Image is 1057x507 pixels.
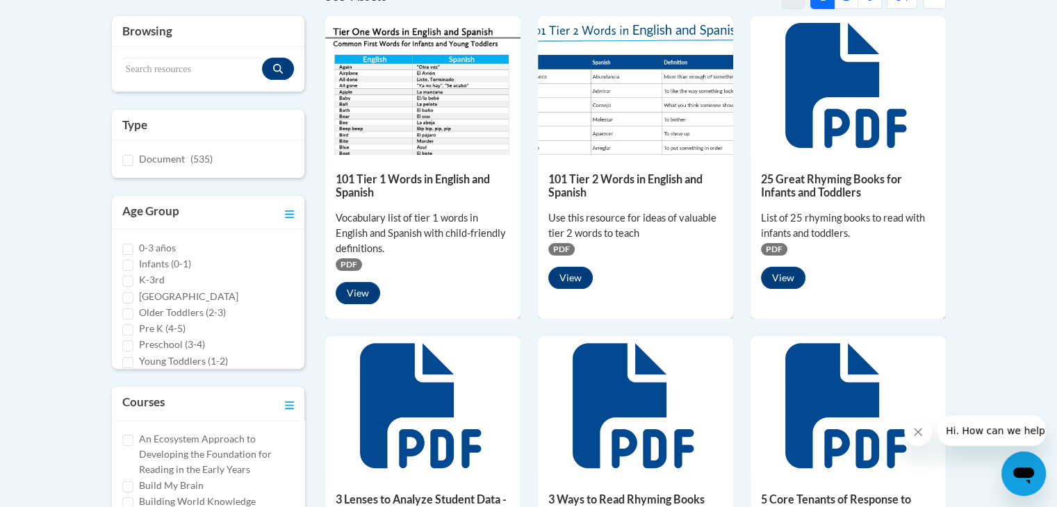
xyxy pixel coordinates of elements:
[139,153,185,165] span: Document
[1001,451,1046,496] iframe: Button to launch messaging window
[190,153,213,165] span: (535)
[761,267,805,289] button: View
[761,172,935,199] h5: 25 Great Rhyming Books for Infants and Toddlers
[336,282,380,304] button: View
[139,354,228,369] label: Young Toddlers (1-2)
[8,10,113,21] span: Hi. How can we help?
[336,210,510,256] div: Vocabulary list of tier 1 words in English and Spanish with child-friendly definitions.
[548,210,723,241] div: Use this resource for ideas of valuable tier 2 words to teach
[285,394,294,413] a: Toggle collapse
[538,16,733,155] img: 836e94b2-264a-47ae-9840-fb2574307f3b.pdf
[262,58,294,80] button: Search resources
[122,117,295,133] h3: Type
[122,58,263,81] input: Search resources
[139,431,295,477] label: An Ecosystem Approach to Developing the Foundation for Reading in the Early Years
[122,23,295,40] h3: Browsing
[139,321,186,336] label: Pre K (4-5)
[139,256,191,272] label: Infants (0-1)
[761,243,787,256] span: PDF
[336,172,510,199] h5: 101 Tier 1 Words in English and Spanish
[139,478,204,493] label: Build My Brain
[122,203,179,222] h3: Age Group
[139,305,226,320] label: Older Toddlers (2-3)
[139,337,205,352] label: Preschool (3-4)
[139,240,176,256] label: 0-3 años
[937,415,1046,446] iframe: Message from company
[548,172,723,199] h5: 101 Tier 2 Words in English and Spanish
[122,394,165,413] h3: Courses
[336,258,362,271] span: PDF
[285,203,294,222] a: Toggle collapse
[548,267,593,289] button: View
[904,418,932,446] iframe: Close message
[761,210,935,241] div: List of 25 rhyming books to read with infants and toddlers.
[139,289,238,304] label: [GEOGRAPHIC_DATA]
[548,243,575,256] span: PDF
[139,272,165,288] label: K-3rd
[325,16,521,155] img: d35314be-4b7e-462d-8f95-b17e3d3bb747.pdf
